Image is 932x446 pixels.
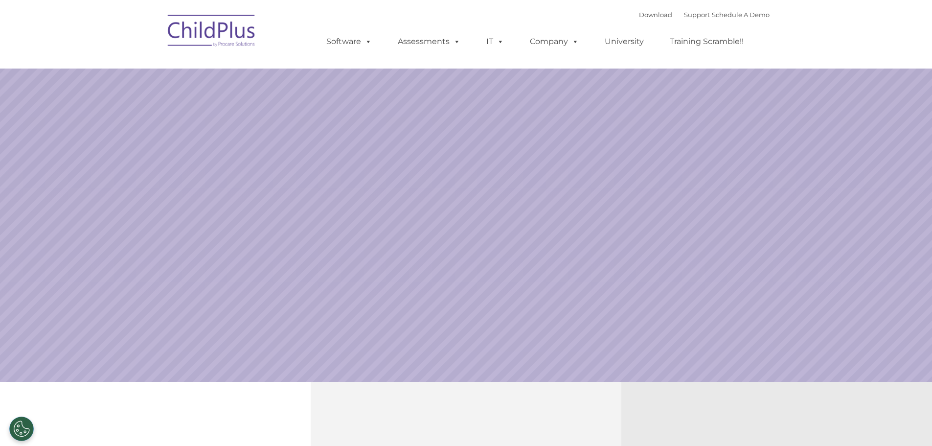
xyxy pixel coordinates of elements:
button: Cookies Settings [9,417,34,441]
a: Support [684,11,710,19]
a: Assessments [388,32,470,51]
a: Schedule A Demo [712,11,770,19]
a: Company [520,32,589,51]
a: Software [317,32,382,51]
img: ChildPlus by Procare Solutions [163,8,261,57]
a: Download [639,11,672,19]
a: University [595,32,654,51]
a: IT [477,32,514,51]
font: | [639,11,770,19]
a: Training Scramble!! [660,32,753,51]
